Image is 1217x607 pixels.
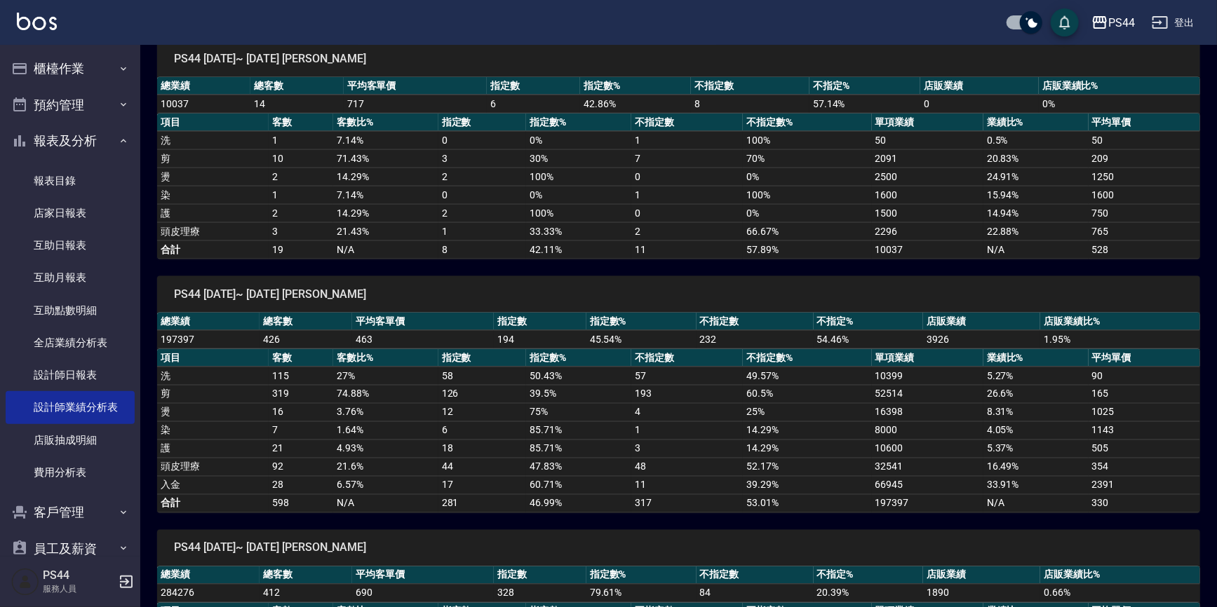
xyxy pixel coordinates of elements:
td: 50 [872,131,983,149]
th: 店販業績比% [1040,566,1200,585]
td: 1250 [1089,168,1200,186]
td: 33.33 % [526,222,631,240]
td: 42.86 % [580,95,691,113]
td: 燙 [157,403,269,421]
th: 總客數 [260,313,352,331]
td: 10600 [872,439,983,458]
td: 燙 [157,168,269,186]
a: 互助月報表 [6,261,135,294]
td: 10037 [157,95,250,113]
button: 員工及薪資 [6,531,135,567]
td: 合計 [157,494,269,512]
td: 5.37 % [983,439,1089,458]
td: 3.76 % [333,403,438,421]
td: 14 [250,95,344,113]
td: 1 [631,421,743,439]
td: 281 [438,494,527,512]
th: 店販業績 [923,313,1040,331]
td: 598 [269,494,333,512]
td: 412 [260,584,352,602]
td: 75 % [526,403,631,421]
td: 22.88 % [983,222,1089,240]
th: 店販業績 [923,566,1040,585]
td: N/A [333,494,438,512]
td: 14.29 % [743,439,871,458]
td: 317 [631,494,743,512]
td: 60.5 % [743,385,871,403]
td: 100 % [743,186,871,204]
td: 232 [697,330,814,348]
a: 報表目錄 [6,165,135,197]
th: 平均客單價 [344,77,487,95]
td: 50.43 % [526,367,631,385]
td: 7.14 % [333,131,438,149]
td: 16 [269,403,333,421]
td: 1 [269,131,333,149]
td: 0.5 % [983,131,1089,149]
th: 單項業績 [872,114,983,132]
button: 櫃檯作業 [6,50,135,87]
th: 指定數% [586,566,697,585]
th: 客數 [269,114,333,132]
th: 不指定數% [743,349,871,367]
th: 不指定數 [631,114,743,132]
th: 客數 [269,349,333,367]
button: PS44 [1086,8,1141,37]
td: 頭皮理療 [157,222,269,240]
td: 3926 [923,330,1040,348]
td: 717 [344,95,487,113]
td: 1025 [1089,403,1200,421]
button: 報表及分析 [6,123,135,159]
td: N/A [333,240,438,259]
td: 3 [438,149,527,168]
td: 100 % [743,131,871,149]
th: 不指定數 [697,566,814,585]
td: 1 [438,222,527,240]
th: 客數比% [333,114,438,132]
th: 指定數 [494,566,586,585]
td: 690 [352,584,494,602]
td: 42.11% [526,240,631,259]
td: 52514 [872,385,983,403]
td: 0 [920,95,1039,113]
td: 11 [631,476,743,494]
td: 750 [1089,204,1200,222]
table: a dense table [157,313,1200,349]
th: 總業績 [157,313,260,331]
td: 66.67 % [743,222,871,240]
td: 100 % [526,168,631,186]
td: 2091 [872,149,983,168]
td: 1600 [872,186,983,204]
td: 16.49 % [983,458,1089,476]
td: 14.29 % [333,168,438,186]
th: 平均單價 [1089,114,1200,132]
td: 4.05 % [983,421,1089,439]
td: 0 % [526,186,631,204]
td: 45.54 % [586,330,697,348]
td: 染 [157,421,269,439]
td: 58 [438,367,527,385]
img: Person [11,568,39,596]
td: 3 [631,439,743,458]
td: 79.61 % [586,584,697,602]
td: 354 [1089,458,1200,476]
th: 總業績 [157,77,250,95]
td: 17 [438,476,527,494]
th: 指定數 [438,114,527,132]
button: save [1051,8,1079,36]
td: 8 [691,95,809,113]
td: 0 [631,204,743,222]
th: 總客數 [250,77,344,95]
td: 2 [438,204,527,222]
th: 客數比% [333,349,438,367]
td: 6.57 % [333,476,438,494]
th: 平均客單價 [352,313,494,331]
th: 指定數 [494,313,586,331]
td: 85.71 % [526,421,631,439]
td: 1 [631,186,743,204]
td: 14.29 % [743,421,871,439]
td: 505 [1089,439,1200,458]
a: 店家日報表 [6,197,135,229]
td: 21.43 % [333,222,438,240]
td: 10037 [872,240,983,259]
